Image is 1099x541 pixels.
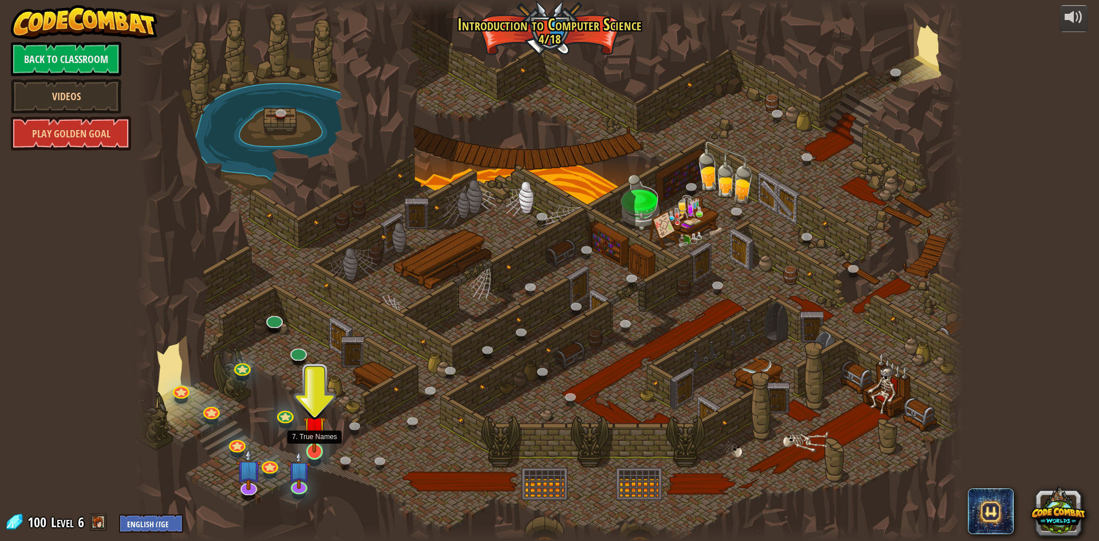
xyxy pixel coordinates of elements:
[78,513,84,531] span: 6
[1060,5,1088,32] button: Adjust volume
[27,513,50,531] span: 100
[288,451,310,489] img: level-banner-unstarted-subscriber.png
[237,449,261,491] img: level-banner-unstarted-subscriber.png
[11,5,157,40] img: CodeCombat - Learn how to code by playing a game
[11,79,121,113] a: Videos
[303,402,326,453] img: level-banner-unstarted.png
[51,513,74,532] span: Level
[11,116,131,151] a: Play Golden Goal
[11,42,121,76] a: Back to Classroom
